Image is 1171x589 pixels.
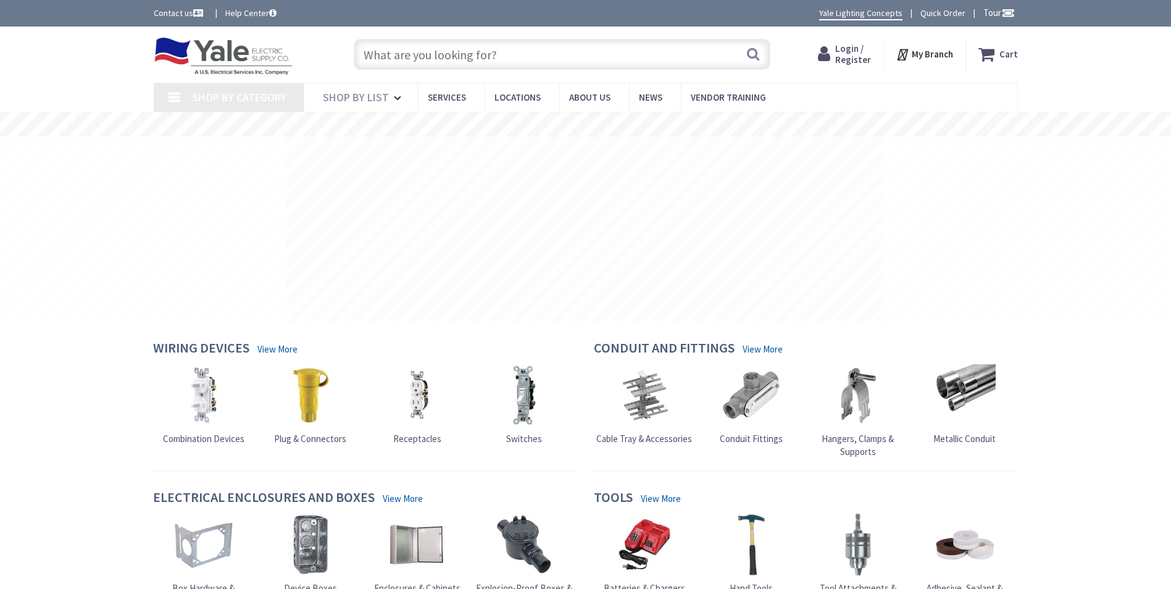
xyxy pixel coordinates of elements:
span: Cable Tray & Accessories [596,433,692,445]
a: Switches Switches [493,364,555,445]
a: Metallic Conduit Metallic Conduit [933,364,996,445]
span: Receptacles [393,433,441,445]
img: Plug & Connectors [280,364,341,426]
a: Login / Register [818,43,871,65]
img: Batteries & Chargers [614,514,675,575]
a: Hangers, Clamps & Supports Hangers, Clamps & Supports [807,364,909,459]
img: Combination Devices [173,364,235,426]
strong: My Branch [912,48,953,60]
img: Cable Tray & Accessories [614,364,675,426]
a: View More [743,343,783,356]
span: Tour [983,7,1015,19]
div: My Branch [896,43,953,65]
span: Locations [494,91,541,103]
span: Login / Register [835,43,871,65]
a: Cart [978,43,1018,65]
img: Switches [493,364,555,426]
span: Vendor Training [691,91,766,103]
h4: Electrical Enclosures and Boxes [153,490,375,508]
span: Plug & Connectors [274,433,346,445]
a: View More [641,492,681,505]
a: Cable Tray & Accessories Cable Tray & Accessories [596,364,692,445]
a: View More [257,343,298,356]
strong: Cart [999,43,1018,65]
span: News [639,91,662,103]
span: Switches [506,433,542,445]
img: Hand Tools [720,514,782,575]
img: Yale Electric Supply Co. [154,37,293,75]
h4: Conduit and Fittings [594,340,735,358]
img: Hangers, Clamps & Supports [827,364,889,426]
span: Hangers, Clamps & Supports [822,433,894,457]
span: Conduit Fittings [720,433,783,445]
a: Contact us [154,7,206,19]
img: Device Boxes [280,514,341,575]
img: Tool Attachments & Accessories [827,514,889,575]
img: Explosion-Proof Boxes & Accessories [493,514,555,575]
a: Yale Lighting Concepts [819,7,902,20]
img: Receptacles [386,364,448,426]
a: Receptacles Receptacles [386,364,448,445]
img: Metallic Conduit [934,364,996,426]
img: Conduit Fittings [720,364,782,426]
input: What are you looking for? [354,39,770,70]
h4: Wiring Devices [153,340,249,358]
img: Box Hardware & Accessories [173,514,235,575]
a: Combination Devices Combination Devices [163,364,244,445]
span: Combination Devices [163,433,244,445]
a: Help Center [225,7,277,19]
a: View More [383,492,423,505]
span: Services [428,91,466,103]
span: Shop By List [323,90,389,104]
span: Metallic Conduit [933,433,996,445]
a: Plug & Connectors Plug & Connectors [274,364,346,445]
img: Adhesive, Sealant & Tapes [934,514,996,575]
span: About Us [569,91,611,103]
span: Shop By Category [192,90,286,104]
a: Conduit Fittings Conduit Fittings [720,364,783,445]
h4: Tools [594,490,633,508]
img: Enclosures & Cabinets [386,514,448,575]
a: Quick Order [920,7,965,19]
